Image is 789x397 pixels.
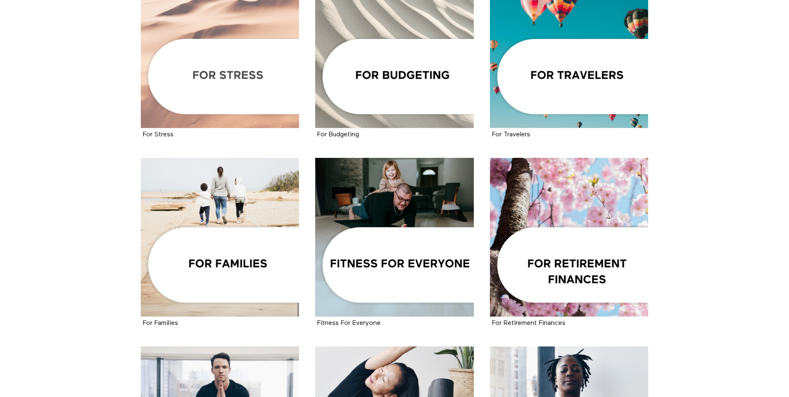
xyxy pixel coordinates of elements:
[143,320,178,326] a: For Families
[315,158,474,317] a: Fitness For Everyone
[490,158,649,317] a: For Retirement Finances
[317,131,359,138] strong: For Budgeting
[317,131,359,138] a: For Budgeting
[143,131,174,138] strong: For Stress
[492,131,530,138] strong: For Travelers
[317,320,381,326] a: Fitness For Everyone
[143,131,174,138] a: For Stress
[492,131,530,138] a: For Travelers
[492,320,565,326] a: For Retirement Finances
[141,158,299,317] a: For Families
